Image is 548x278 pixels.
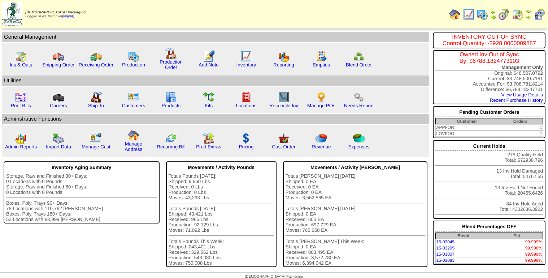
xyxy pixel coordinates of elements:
img: workflow.gif [203,91,214,103]
a: (logout) [62,14,74,18]
a: Reporting [273,62,294,68]
img: network.png [353,51,365,62]
th: Customer [436,118,498,125]
a: 15-03007 [436,252,455,257]
a: Empties [313,62,330,68]
img: calendarinout.gif [15,51,27,62]
a: Revenue [312,144,331,149]
a: Cust Order [272,144,295,149]
a: Shipping Order [42,62,75,68]
img: home.gif [449,9,461,20]
img: reconcile.gif [165,133,177,144]
a: Print Bills [11,103,31,108]
td: LOVFOO [436,131,498,137]
img: home.gif [128,130,139,141]
img: arrowleft.gif [526,9,531,14]
div: 275 Quality Hold Total: 672938.796 13 Inv Hold Damaged Total: 54762.55 13 Inv Hold Not Found Tota... [433,140,545,219]
img: orders.gif [203,51,214,62]
img: truck3.gif [53,91,64,103]
img: workorder.gif [316,51,327,62]
a: Receiving Order [79,62,113,68]
a: Prod Extras [196,144,221,149]
a: 15-03083 [436,258,455,263]
img: factory.gif [165,48,177,59]
img: calendarblend.gif [498,9,510,20]
td: Utilities [2,75,429,86]
img: po.png [316,91,327,103]
a: Import Data [46,144,71,149]
a: Manage Address [125,141,143,152]
a: Manage Cust [82,144,110,149]
div: Blend Percentages OFF [435,222,543,231]
div: Totals [PERSON_NAME] [DATE]: Shipped: 0 EA Received: 0 EA Production: 0 EA Moves: 3,562,565 EA To... [286,173,425,266]
td: 99.999% [491,251,543,257]
a: 15-03205 [436,246,455,251]
img: calendarprod.gif [477,9,488,20]
a: Kits [205,103,213,108]
a: Production Order [160,59,183,70]
td: 99.999% [491,239,543,245]
a: Products [162,103,181,108]
img: arrowright.gif [526,14,531,20]
img: locations.gif [240,91,252,103]
td: General Management [2,32,429,42]
img: calendarcustomer.gif [534,9,545,20]
span: [DEMOGRAPHIC_DATA] Packaging [25,10,86,14]
td: Adminstrative Functions [2,114,429,124]
th: Order# [498,118,543,125]
a: Manage POs [307,103,335,108]
img: dollar.gif [240,133,252,144]
a: Admin Reports [5,144,37,149]
div: Management Only [435,65,543,70]
a: Ship To [88,103,104,108]
img: pie_chart.png [316,133,327,144]
th: Blend [436,233,491,239]
div: Movements / Activity [PERSON_NAME] [286,163,425,172]
img: cust_order.png [278,133,290,144]
img: arrowright.gif [490,14,496,20]
td: 1 [498,125,543,131]
a: Inventory [236,62,256,68]
img: import.gif [53,133,64,144]
div: Totals Pounds [DATE]: Shipped: 9,960 Lbs Received: 0 Lbs Production: 0 Lbs Moves: 43,293 Lbs Tota... [169,173,274,266]
img: managecust.png [90,133,103,144]
img: cabinet.gif [165,91,177,103]
a: Carriers [50,103,67,108]
img: line_graph.gif [240,51,252,62]
img: line_graph.gif [463,9,474,20]
img: line_graph2.gif [278,91,290,103]
img: calendarinout.gif [512,9,523,20]
td: 1 [498,131,543,137]
a: Production [122,62,145,68]
div: Movements / Activity Pounds [169,163,274,172]
a: Reconcile Inv [269,103,298,108]
img: invoice2.gif [15,91,27,103]
img: prodextras.gif [203,133,214,144]
a: Locations [236,103,256,108]
img: pie_chart2.png [353,133,365,144]
div: Original: $46,507.0792 Current: $3,748,500.7181 Accounted For: $3,708,781.8214 Difference: $6,788... [433,50,545,104]
img: arrowleft.gif [490,9,496,14]
a: Recurring Bill [157,144,185,149]
div: Owned Inv Out of Sync By: $6788.1824773103 [435,52,543,65]
img: graph2.png [15,133,27,144]
img: truck2.gif [90,51,102,62]
img: customers.gif [128,91,139,103]
a: Expenses [348,144,370,149]
div: Pending Customer Orders [435,108,543,117]
img: calendarprod.gif [128,51,139,62]
a: 15-03045 [436,239,455,244]
td: 99.998% [491,245,543,251]
a: Customers [122,103,145,108]
a: Add Note [199,62,219,68]
img: factory2.gif [90,91,102,103]
a: Ins & Outs [10,62,32,68]
div: Inventory Aging Summary [6,163,157,172]
td: 99.999% [491,257,543,264]
span: Logged in as Jesquivel [25,10,86,18]
a: Recent Purchase History [490,97,543,103]
img: workflow.png [353,91,365,103]
div: Storage, Raw and Finished 30+ Days: 0 Locations with 0 Pounds Storage, Raw and Finished 60+ Days:... [6,173,157,222]
a: Pricing [239,144,254,149]
a: View Usage Details [501,92,543,97]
